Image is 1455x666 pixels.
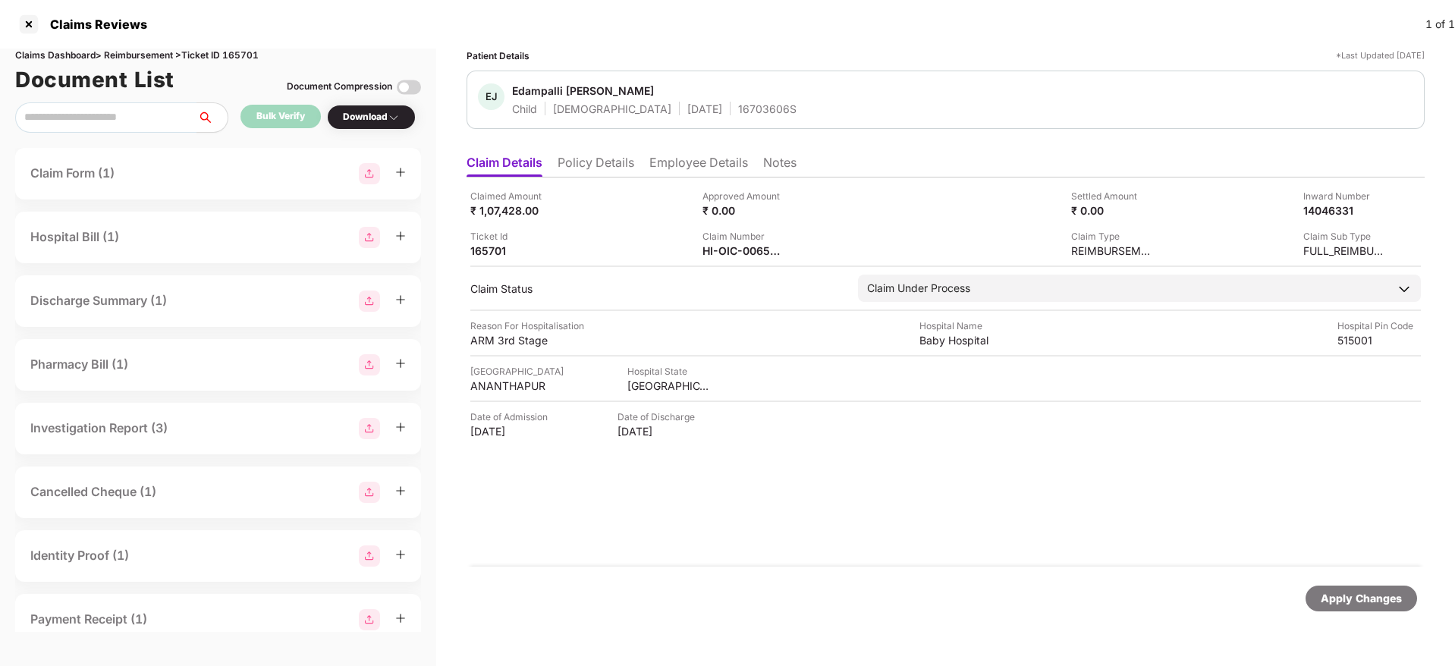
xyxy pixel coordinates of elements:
[395,613,406,624] span: plus
[1425,16,1455,33] div: 1 of 1
[470,333,554,347] div: ARM 3rd Stage
[1321,590,1402,607] div: Apply Changes
[359,609,380,630] img: svg+xml;base64,PHN2ZyBpZD0iR3JvdXBfMjg4MTMiIGRhdGEtbmFtZT0iR3JvdXAgMjg4MTMiIHhtbG5zPSJodHRwOi8vd3...
[919,333,1003,347] div: Baby Hospital
[1071,243,1155,258] div: REIMBURSEMENT
[15,49,421,63] div: Claims Dashboard > Reimbursement > Ticket ID 165701
[702,189,786,203] div: Approved Amount
[470,410,554,424] div: Date of Admission
[478,83,504,110] div: EJ
[196,102,228,133] button: search
[1303,203,1387,218] div: 14046331
[359,291,380,312] img: svg+xml;base64,PHN2ZyBpZD0iR3JvdXBfMjg4MTMiIGRhdGEtbmFtZT0iR3JvdXAgMjg4MTMiIHhtbG5zPSJodHRwOi8vd3...
[470,243,554,258] div: 165701
[395,294,406,305] span: plus
[30,228,119,247] div: Hospital Bill (1)
[388,112,400,124] img: svg+xml;base64,PHN2ZyBpZD0iRHJvcGRvd24tMzJ4MzIiIHhtbG5zPSJodHRwOi8vd3d3LnczLm9yZy8yMDAwL3N2ZyIgd2...
[196,112,228,124] span: search
[30,164,115,183] div: Claim Form (1)
[15,63,174,96] h1: Document List
[467,155,542,177] li: Claim Details
[1071,229,1155,243] div: Claim Type
[1303,243,1387,258] div: FULL_REIMBURSEMENT
[343,110,400,124] div: Download
[763,155,797,177] li: Notes
[470,189,554,203] div: Claimed Amount
[1071,189,1155,203] div: Settled Amount
[919,319,1003,333] div: Hospital Name
[702,243,786,258] div: HI-OIC-006563033(0)
[618,424,701,438] div: [DATE]
[30,355,128,374] div: Pharmacy Bill (1)
[1397,281,1412,297] img: downArrowIcon
[30,419,168,438] div: Investigation Report (3)
[395,231,406,241] span: plus
[867,280,970,297] div: Claim Under Process
[1336,49,1425,63] div: *Last Updated [DATE]
[627,364,711,379] div: Hospital State
[287,80,392,94] div: Document Compression
[470,203,554,218] div: ₹ 1,07,428.00
[618,410,701,424] div: Date of Discharge
[395,549,406,560] span: plus
[359,418,380,439] img: svg+xml;base64,PHN2ZyBpZD0iR3JvdXBfMjg4MTMiIGRhdGEtbmFtZT0iR3JvdXAgMjg4MTMiIHhtbG5zPSJodHRwOi8vd3...
[512,83,654,98] div: Edampalli [PERSON_NAME]
[1303,189,1387,203] div: Inward Number
[256,109,305,124] div: Bulk Verify
[30,482,156,501] div: Cancelled Cheque (1)
[702,229,786,243] div: Claim Number
[1337,333,1421,347] div: 515001
[359,545,380,567] img: svg+xml;base64,PHN2ZyBpZD0iR3JvdXBfMjg4MTMiIGRhdGEtbmFtZT0iR3JvdXAgMjg4MTMiIHhtbG5zPSJodHRwOi8vd3...
[359,163,380,184] img: svg+xml;base64,PHN2ZyBpZD0iR3JvdXBfMjg4MTMiIGRhdGEtbmFtZT0iR3JvdXAgMjg4MTMiIHhtbG5zPSJodHRwOi8vd3...
[41,17,147,32] div: Claims Reviews
[738,102,797,116] div: 16703606S
[553,102,671,116] div: [DEMOGRAPHIC_DATA]
[627,379,711,393] div: [GEOGRAPHIC_DATA]
[687,102,722,116] div: [DATE]
[30,546,129,565] div: Identity Proof (1)
[359,227,380,248] img: svg+xml;base64,PHN2ZyBpZD0iR3JvdXBfMjg4MTMiIGRhdGEtbmFtZT0iR3JvdXAgMjg4MTMiIHhtbG5zPSJodHRwOi8vd3...
[470,379,554,393] div: ANANTHAPUR
[30,610,147,629] div: Payment Receipt (1)
[470,281,843,296] div: Claim Status
[359,354,380,375] img: svg+xml;base64,PHN2ZyBpZD0iR3JvdXBfMjg4MTMiIGRhdGEtbmFtZT0iR3JvdXAgMjg4MTMiIHhtbG5zPSJodHRwOi8vd3...
[395,422,406,432] span: plus
[470,424,554,438] div: [DATE]
[359,482,380,503] img: svg+xml;base64,PHN2ZyBpZD0iR3JvdXBfMjg4MTMiIGRhdGEtbmFtZT0iR3JvdXAgMjg4MTMiIHhtbG5zPSJodHRwOi8vd3...
[395,167,406,177] span: plus
[470,319,584,333] div: Reason For Hospitalisation
[512,102,537,116] div: Child
[470,364,564,379] div: [GEOGRAPHIC_DATA]
[558,155,634,177] li: Policy Details
[395,358,406,369] span: plus
[702,203,786,218] div: ₹ 0.00
[470,229,554,243] div: Ticket Id
[1071,203,1155,218] div: ₹ 0.00
[30,291,167,310] div: Discharge Summary (1)
[397,75,421,99] img: svg+xml;base64,PHN2ZyBpZD0iVG9nZ2xlLTMyeDMyIiB4bWxucz0iaHR0cDovL3d3dy53My5vcmcvMjAwMC9zdmciIHdpZH...
[395,485,406,496] span: plus
[1303,229,1387,243] div: Claim Sub Type
[1337,319,1421,333] div: Hospital Pin Code
[467,49,530,63] div: Patient Details
[649,155,748,177] li: Employee Details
